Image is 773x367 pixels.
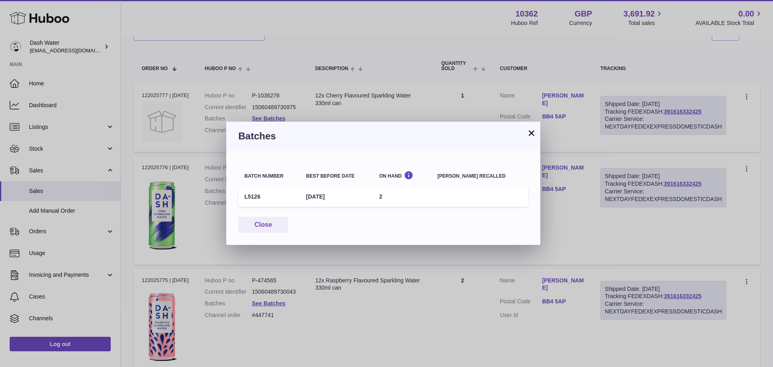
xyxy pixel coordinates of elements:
[300,187,373,207] td: [DATE]
[244,174,294,179] div: Batch number
[379,171,426,178] div: On Hand
[527,128,536,138] button: ×
[373,187,432,207] td: 2
[238,187,300,207] td: L5126
[306,174,367,179] div: Best before date
[438,174,522,179] div: [PERSON_NAME] recalled
[238,217,288,233] button: Close
[238,130,528,143] h3: Batches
